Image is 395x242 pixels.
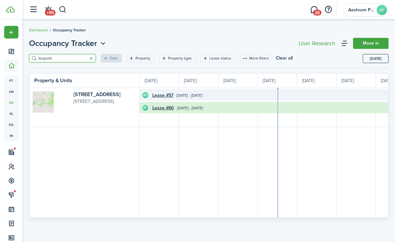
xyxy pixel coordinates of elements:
a: Lease #60 [152,104,174,111]
div: [DATE] [258,73,297,88]
a: kl [4,108,18,119]
a: Notifications [42,2,54,18]
div: User Research [299,40,335,46]
a: [STREET_ADDRESS] [74,91,120,98]
div: [DATE] [337,73,376,88]
button: Today [363,54,389,63]
a: pt [4,75,18,86]
button: Open menu [29,38,107,49]
div: [DATE] [179,73,218,88]
time: [DATE] - [DATE] [177,93,202,98]
timeline-board-header-title: Property & Units [34,77,72,84]
a: in [4,130,18,141]
button: Open menu [4,26,18,38]
avatar-text: AP [377,5,387,15]
div: [DATE] [218,73,258,88]
a: eq [4,119,18,130]
input: Search here... [37,55,94,61]
a: Messaging [308,2,320,18]
button: More filters [240,54,271,62]
filter-tag-label: Property type [168,55,192,61]
a: un [4,86,18,97]
button: Open sidebar [27,4,39,16]
filter-tag-label: Lease status [209,55,231,61]
div: [DATE] [140,73,179,88]
button: Clear all [276,54,293,62]
span: +99 [45,10,56,16]
a: oc [4,97,18,108]
button: User Research [297,39,337,48]
filter-tag-label: Property [136,55,150,61]
avatar-text: BT [142,104,148,111]
span: Aashram Property Management [348,8,374,12]
filter-tag: Open filter [200,54,235,62]
button: Occupancy Tracker [29,38,107,49]
div: [DATE] [297,73,337,88]
span: Occupancy Tracker [53,27,86,33]
img: TenantCloud [6,6,15,13]
button: Search [59,4,67,15]
a: Dashboard [29,27,48,33]
span: Occupancy Tracker [29,38,97,49]
span: 26 [313,10,321,16]
a: Lease #57 [152,92,173,99]
a: Move in [353,38,389,49]
img: Property avatar [33,91,54,113]
button: Open resource center [323,4,334,15]
button: Clear search [86,54,96,63]
filter-tag: Open filter [127,54,154,62]
filter-tag: Open filter [159,54,196,62]
time: [DATE] - [DATE] [177,105,203,111]
p: [STREET_ADDRESS] [74,98,137,105]
avatar-text: RD [142,92,148,98]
